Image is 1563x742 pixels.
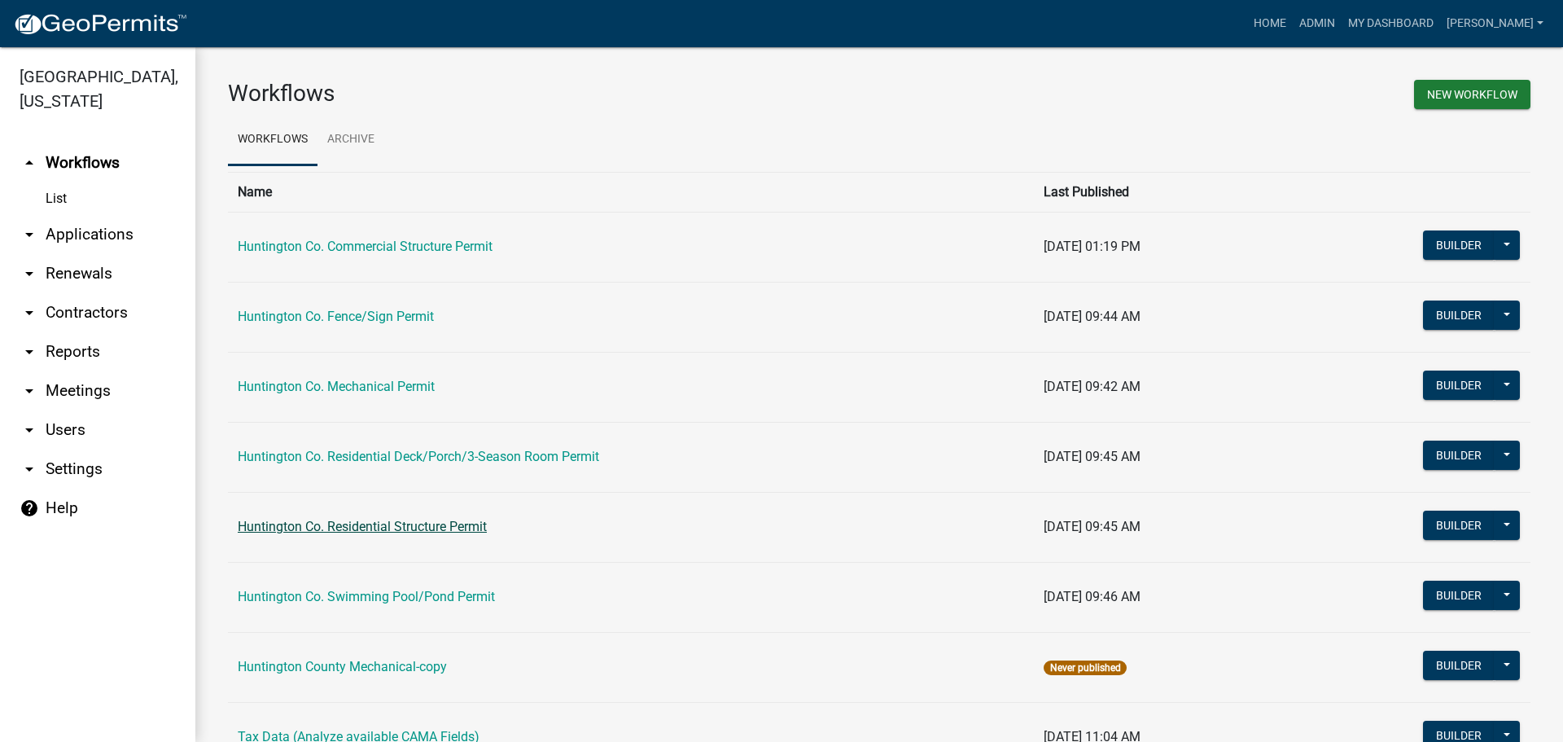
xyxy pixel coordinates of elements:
[1423,371,1495,400] button: Builder
[1034,172,1281,212] th: Last Published
[1044,379,1141,394] span: [DATE] 09:42 AM
[1247,8,1293,39] a: Home
[238,519,487,534] a: Huntington Co. Residential Structure Permit
[20,498,39,518] i: help
[20,225,39,244] i: arrow_drop_down
[228,114,317,166] a: Workflows
[1423,651,1495,680] button: Builder
[238,309,434,324] a: Huntington Co. Fence/Sign Permit
[1440,8,1550,39] a: [PERSON_NAME]
[20,381,39,401] i: arrow_drop_down
[20,459,39,479] i: arrow_drop_down
[1423,511,1495,540] button: Builder
[1044,239,1141,254] span: [DATE] 01:19 PM
[1342,8,1440,39] a: My Dashboard
[1423,301,1495,330] button: Builder
[20,303,39,323] i: arrow_drop_down
[238,589,495,604] a: Huntington Co. Swimming Pool/Pond Permit
[317,114,384,166] a: Archive
[1044,449,1141,464] span: [DATE] 09:45 AM
[1044,309,1141,324] span: [DATE] 09:44 AM
[1423,581,1495,610] button: Builder
[20,153,39,173] i: arrow_drop_up
[228,80,867,108] h3: Workflows
[1044,661,1126,675] span: Never published
[20,420,39,440] i: arrow_drop_down
[1414,80,1530,109] button: New Workflow
[1423,231,1495,260] button: Builder
[1044,519,1141,534] span: [DATE] 09:45 AM
[238,449,599,464] a: Huntington Co. Residential Deck/Porch/3-Season Room Permit
[20,342,39,362] i: arrow_drop_down
[238,659,447,674] a: Huntington County Mechanical-copy
[1044,589,1141,604] span: [DATE] 09:46 AM
[238,379,435,394] a: Huntington Co. Mechanical Permit
[1293,8,1342,39] a: Admin
[228,172,1034,212] th: Name
[1423,441,1495,470] button: Builder
[238,239,493,254] a: Huntington Co. Commercial Structure Permit
[20,264,39,283] i: arrow_drop_down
